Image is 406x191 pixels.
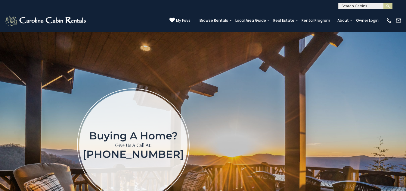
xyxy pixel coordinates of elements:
[5,14,88,27] img: White-1-2.png
[169,18,191,24] a: My Favs
[299,16,333,25] a: Rental Program
[270,16,297,25] a: Real Estate
[83,141,184,150] p: Give Us A Call At:
[386,18,392,24] img: phone-regular-white.png
[176,18,191,23] span: My Favs
[232,16,269,25] a: Local Area Guide
[83,130,184,141] h1: Buying a home?
[395,18,401,24] img: mail-regular-white.png
[197,16,231,25] a: Browse Rentals
[334,16,352,25] a: About
[83,148,184,161] a: [PHONE_NUMBER]
[353,16,382,25] a: Owner Login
